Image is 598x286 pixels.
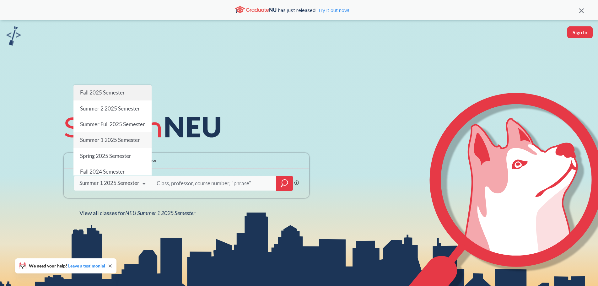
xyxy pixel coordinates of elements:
[281,179,288,188] svg: magnifying glass
[276,176,293,191] div: magnifying glass
[6,26,21,46] img: sandbox logo
[80,137,140,143] span: Summer 1 2025 Semester
[79,180,139,186] div: Summer 1 2025 Semester
[278,7,349,13] span: has just released!
[80,152,131,159] span: Spring 2025 Semester
[125,209,195,216] span: NEU Summer 1 2025 Semester
[79,209,195,216] span: View all classes for
[147,157,156,164] span: Law
[567,26,593,38] button: Sign In
[156,177,272,190] input: Class, professor, course number, "phrase"
[80,121,145,127] span: Summer Full 2025 Semester
[68,263,105,268] a: Leave a testimonial
[80,105,140,111] span: Summer 2 2025 Semester
[29,264,105,268] span: We need your help!
[316,7,349,13] a: Try it out now!
[80,89,125,96] span: Fall 2025 Semester
[6,26,21,47] a: sandbox logo
[80,168,125,175] span: Fall 2024 Semester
